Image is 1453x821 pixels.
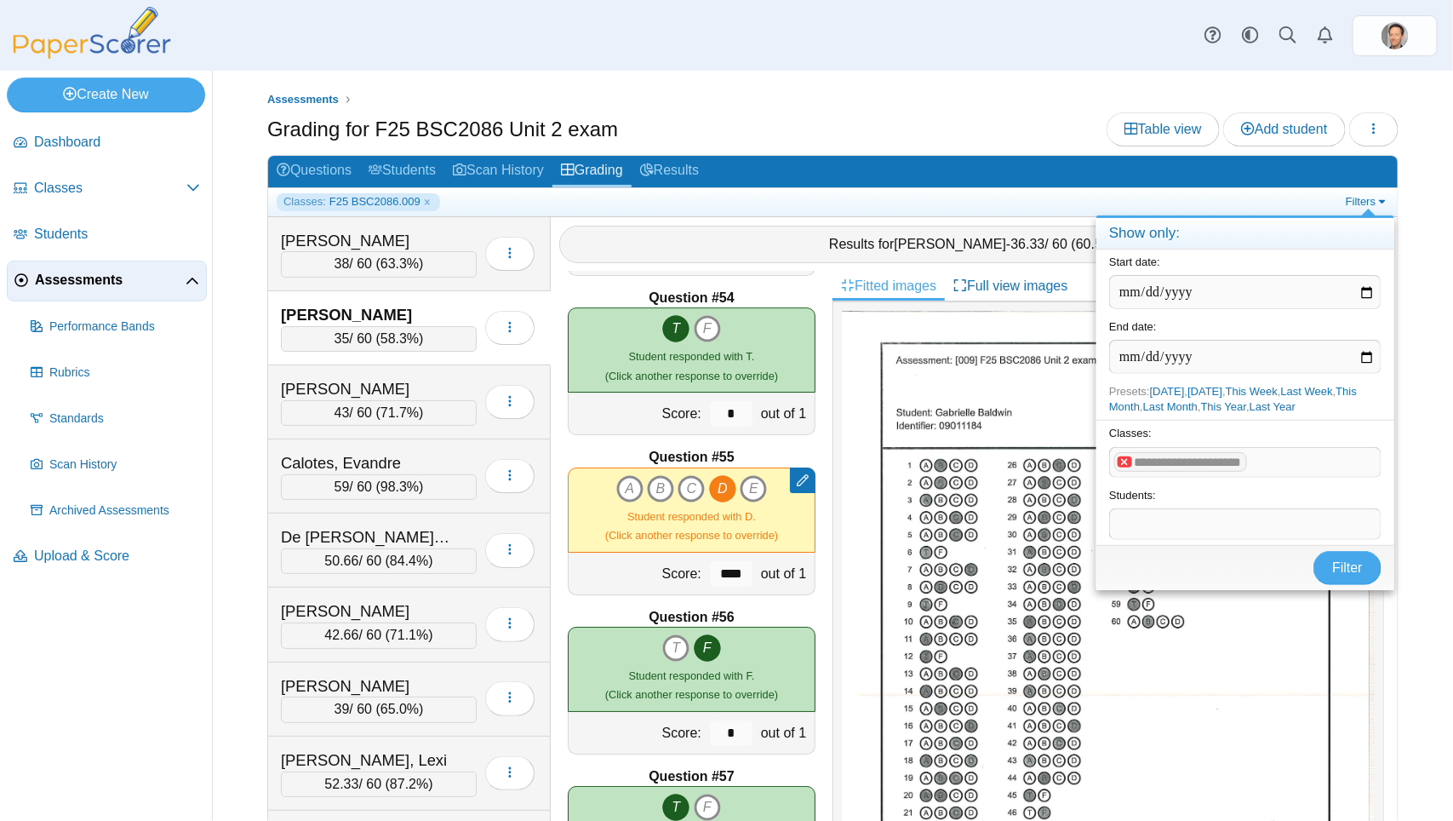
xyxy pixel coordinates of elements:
i: C [678,475,705,502]
span: Standards [49,410,200,428]
span: 38 [335,256,350,271]
a: Results [632,156,707,187]
span: Student responded with D. [627,510,756,523]
span: Patrick Rowe [1381,22,1409,49]
span: Table view [1124,122,1202,136]
img: PaperScorer [7,7,177,59]
a: Students [7,215,207,255]
a: Questions [268,156,360,187]
span: Student responded with F. [628,669,754,682]
i: A [616,475,644,502]
div: [PERSON_NAME], Lexi [281,749,451,772]
span: [PERSON_NAME] [895,237,1007,251]
tags: ​ [1109,447,1381,478]
a: Classes: F25 BSC2086.009 [277,193,440,210]
i: B [647,475,674,502]
a: [DATE] [1187,385,1222,398]
div: / 60 ( ) [281,772,477,797]
div: / 60 ( ) [281,697,477,722]
small: (Click another response to override) [605,510,778,542]
div: / 60 ( ) [281,623,477,648]
span: Assessments [267,93,339,106]
a: Scan History [24,445,207,485]
b: Question #57 [649,767,734,786]
a: This Year [1201,400,1247,413]
div: out of 1 [757,712,815,754]
a: Fitted images [832,272,945,301]
span: 39 [335,702,350,716]
label: End date: [1109,320,1157,333]
a: Last Month [1143,400,1198,413]
div: Calotes, Evandre [281,452,451,474]
a: Grading [552,156,632,187]
div: De [PERSON_NAME], [PERSON_NAME] [281,526,451,548]
div: / 60 ( ) [281,326,477,352]
h1: Grading for F25 BSC2086 Unit 2 exam [267,115,618,144]
span: 43 [335,405,350,420]
i: F [694,794,721,821]
span: Dashboard [34,133,200,152]
span: 52.33 [324,777,358,791]
a: Students [360,156,444,187]
label: Classes: [1109,427,1152,439]
span: 42.66 [324,628,358,642]
a: Classes [7,169,207,210]
i: T [662,315,689,342]
span: Students [34,225,200,244]
a: Last Week [1281,385,1333,398]
span: 63.3% [380,256,419,271]
a: Dashboard [7,123,207,164]
span: Scan History [49,456,200,474]
span: 36.33 [1010,237,1044,251]
div: / 60 ( ) [281,400,477,426]
div: Results for - / 60 ( ) [559,226,1389,263]
div: out of 1 [757,553,815,594]
small: (Click another response to override) [605,669,778,701]
label: Start date: [1109,255,1160,268]
b: Question #54 [649,289,734,307]
a: This Week [1226,385,1278,398]
tags: ​ [1109,508,1381,539]
i: F [694,634,721,662]
x: remove tag [1118,456,1132,468]
span: 60.5% [1076,237,1114,251]
div: / 60 ( ) [281,251,477,277]
span: 84.4% [390,554,428,568]
span: 59 [335,479,350,494]
a: Add student [1223,112,1345,146]
div: Score: [569,393,706,434]
div: [PERSON_NAME] [281,304,451,326]
div: Score: [569,712,706,754]
div: [PERSON_NAME] [281,675,451,698]
span: 65.0% [380,702,419,716]
span: Student responded with T. [629,350,755,363]
div: out of 1 [757,393,815,434]
small: (Click another response to override) [605,350,778,382]
a: Create New [7,78,205,112]
span: 71.7% [380,405,419,420]
span: Filter [1332,560,1363,575]
img: ps.HSacT1knwhZLr8ZK [1381,22,1409,49]
a: PaperScorer [7,47,177,61]
i: D [709,475,736,502]
div: [PERSON_NAME] [281,600,451,623]
span: 87.2% [390,777,428,791]
a: Performance Bands [24,307,207,347]
a: Archived Assessments [24,491,207,531]
div: out of 1 [757,233,815,275]
a: Assessments [7,261,207,301]
a: ps.HSacT1knwhZLr8ZK [1353,15,1438,56]
span: 58.3% [380,331,419,346]
button: Filter [1313,551,1381,585]
i: T [662,634,689,662]
span: 98.3% [380,479,419,494]
b: Question #56 [649,608,734,627]
span: 35 [335,331,350,346]
a: Upload & Score [7,537,207,577]
span: Archived Assessments [49,502,200,520]
div: / 60 ( ) [281,474,477,500]
i: T [662,794,689,821]
div: [PERSON_NAME] [281,230,451,252]
span: Presets: , , , , , , , [1109,385,1357,413]
b: Question #55 [649,448,734,467]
